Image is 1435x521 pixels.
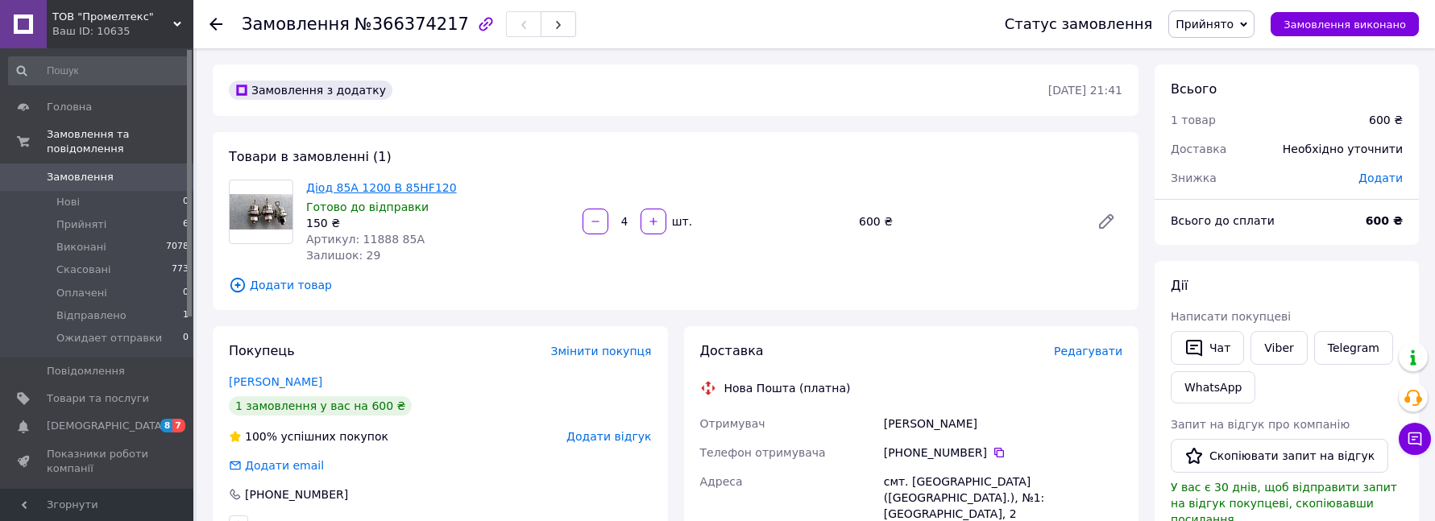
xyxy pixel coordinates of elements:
span: Товари в замовленні (1) [229,149,392,164]
div: шт. [668,213,694,229]
span: 0 [183,195,189,209]
span: 0 [183,286,189,300]
button: Чат з покупцем [1399,423,1431,455]
span: Головна [47,100,92,114]
span: Додати товар [229,276,1122,294]
span: Ожидает отправки [56,331,162,345]
div: [PHONE_NUMBER] [884,445,1122,461]
span: Доставка [700,343,764,358]
div: Статус замовлення [1005,16,1153,32]
a: WhatsApp [1171,371,1255,403]
span: 773 [172,263,189,277]
span: 6 [183,217,189,232]
span: Всього [1171,81,1217,97]
span: Доставка [1171,143,1226,155]
span: Редагувати [1054,345,1122,358]
span: Додати відгук [566,430,651,443]
img: Діод 85А 1200 В 85HF120 [230,194,292,229]
span: Готово до відправки [306,201,429,213]
span: [DEMOGRAPHIC_DATA] [47,419,166,433]
div: успішних покупок [229,428,388,445]
div: 600 ₴ [1369,112,1403,128]
button: Чат [1171,331,1244,365]
span: Замовлення виконано [1284,19,1406,31]
span: Додати [1358,172,1403,184]
span: Артикул: 11888 85А [306,233,425,246]
div: [PHONE_NUMBER] [243,486,350,502]
span: Змінити покупця [551,345,652,358]
b: 600 ₴ [1366,214,1403,227]
div: Необхідно уточнити [1273,131,1412,167]
div: 150 ₴ [306,215,570,231]
div: Ваш ID: 10635 [52,24,193,39]
span: 0 [183,331,189,345]
div: [PERSON_NAME] [881,409,1126,438]
span: 7 [172,419,185,432]
a: Редагувати [1090,205,1122,238]
span: 1 товар [1171,114,1216,126]
span: Телефон отримувача [700,446,826,459]
div: 1 замовлення у вас на 600 ₴ [229,396,412,416]
span: 100% [245,430,277,443]
a: Діод 85А 1200 В 85HF120 [306,181,457,194]
span: Товари та послуги [47,391,149,406]
span: Прийняті [56,217,106,232]
span: Замовлення [242,14,350,34]
span: Знижка [1171,172,1217,184]
div: Повернутися назад [209,16,222,32]
span: Виконані [56,240,106,254]
span: №366374217 [355,14,469,34]
span: Скасовані [56,263,111,277]
button: Скопіювати запит на відгук [1171,439,1388,473]
span: Всього до сплати [1171,214,1275,227]
span: Прийнято [1176,18,1234,31]
button: Замовлення виконано [1271,12,1419,36]
span: Нові [56,195,80,209]
span: 8 [160,419,173,432]
span: 7078 [166,240,189,254]
div: 600 ₴ [852,210,1084,233]
span: Замовлення та повідомлення [47,127,193,156]
span: Отримувач [700,417,765,430]
a: [PERSON_NAME] [229,375,322,388]
span: Залишок: 29 [306,249,380,262]
span: Дії [1171,278,1188,293]
input: Пошук [8,56,190,85]
span: Замовлення [47,170,114,184]
a: Telegram [1314,331,1393,365]
a: Viber [1250,331,1307,365]
div: Замовлення з додатку [229,81,392,100]
span: 1 [183,308,189,323]
span: Написати покупцеві [1171,310,1291,323]
div: Додати email [243,457,326,473]
div: Нова Пошта (платна) [720,380,855,396]
span: Покупець [229,343,295,358]
span: Відправлено [56,308,126,323]
span: Показники роботи компанії [47,447,149,476]
span: Оплачені [56,286,107,300]
time: [DATE] 21:41 [1048,84,1122,97]
div: Додати email [227,457,326,473]
span: Повідомлення [47,364,125,378]
span: Адреса [700,475,743,488]
span: Запит на відгук про компанію [1171,418,1350,431]
span: ТОВ "Промелтекс" [52,10,173,24]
